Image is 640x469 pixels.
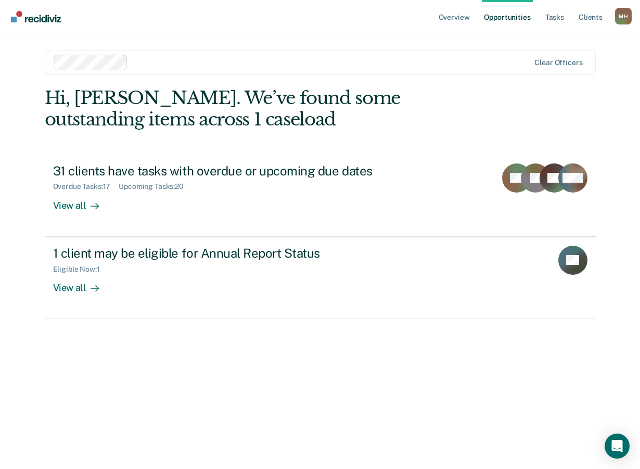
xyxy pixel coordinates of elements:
[119,182,192,191] div: Upcoming Tasks : 20
[53,246,418,261] div: 1 client may be eligible for Annual Report Status
[53,163,418,179] div: 31 clients have tasks with overdue or upcoming due dates
[11,11,61,22] img: Recidiviz
[53,273,111,294] div: View all
[45,155,596,237] a: 31 clients have tasks with overdue or upcoming due datesOverdue Tasks:17Upcoming Tasks:20View all
[534,58,582,67] div: Clear officers
[45,237,596,319] a: 1 client may be eligible for Annual Report StatusEligible Now:1View all
[615,8,632,24] button: Profile dropdown button
[53,191,111,211] div: View all
[53,182,119,191] div: Overdue Tasks : 17
[45,87,485,130] div: Hi, [PERSON_NAME]. We’ve found some outstanding items across 1 caseload
[605,434,630,459] div: Open Intercom Messenger
[615,8,632,24] div: M H
[53,265,108,274] div: Eligible Now : 1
